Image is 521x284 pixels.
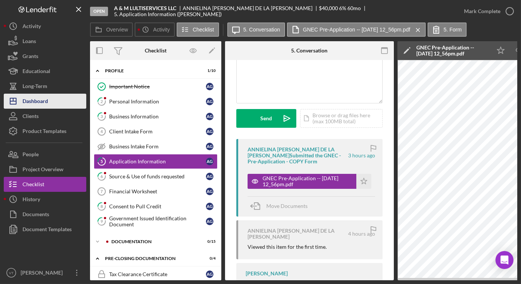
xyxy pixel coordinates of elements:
[109,114,206,120] div: Business Information
[109,188,206,194] div: Financial Worksheet
[248,146,347,164] div: ANNIELINA [PERSON_NAME] DE LA [PERSON_NAME] Submitted the GNEC - Pre-Application - COPY Form
[303,27,410,33] label: GNEC Pre-Application -- [DATE] 12_56pm.pdf
[23,49,38,66] div: Grants
[4,79,86,94] a: Long-Term
[243,27,280,33] label: 5. Conversation
[4,34,86,49] button: Loans
[177,22,219,37] button: Checklist
[153,27,170,33] label: Activity
[206,203,213,210] div: A G
[114,11,222,17] div: 5. Application Information ([PERSON_NAME])
[4,265,86,280] button: VT[PERSON_NAME]
[428,22,467,37] button: 5. Form
[347,5,361,11] div: 60 mo
[248,174,371,189] button: GNEC Pre-Application -- [DATE] 12_56pm.pdf
[9,271,14,275] text: VT
[206,83,213,90] div: A G
[101,189,103,194] tspan: 7
[109,173,206,179] div: Source & Use of funds requested
[101,174,103,179] tspan: 6
[109,129,206,135] div: Client Intake Form
[94,169,218,184] a: 6Source & Use of funds requestedAG
[206,271,213,278] div: A G
[206,128,213,135] div: A G
[94,184,218,199] a: 7Financial WorksheetAG
[202,256,216,261] div: 0 / 4
[236,109,296,128] button: Send
[101,219,103,224] tspan: 9
[4,162,86,177] button: Project Overview
[23,94,48,111] div: Dashboard
[105,69,197,73] div: Profile
[19,265,68,282] div: [PERSON_NAME]
[23,64,50,81] div: Educational
[23,162,63,179] div: Project Overview
[101,129,103,134] tspan: 4
[266,203,308,209] span: Move Documents
[444,27,462,33] label: 5. Form
[183,5,319,11] div: ANNIELINA [PERSON_NAME] DE LA [PERSON_NAME]
[109,99,206,105] div: Personal Information
[248,244,327,250] div: Viewed this item for the first time.
[90,22,133,37] button: Overview
[4,192,86,207] button: History
[23,109,39,126] div: Clients
[261,109,272,128] div: Send
[464,4,500,19] div: Mark Complete
[4,94,86,109] button: Dashboard
[4,124,86,139] button: Product Templates
[145,48,167,54] div: Checklist
[109,215,206,227] div: Government Issued Identification Document
[206,98,213,105] div: A G
[94,79,218,94] a: Important NoticeAG
[109,158,206,164] div: Application Information
[109,143,206,149] div: Business Intake Form
[206,113,213,120] div: A G
[23,34,36,51] div: Loans
[4,19,86,34] button: Activity
[206,218,213,225] div: A G
[109,84,206,90] div: Important Notice
[206,158,213,165] div: A G
[94,199,218,214] a: 8Consent to Pull CreditAG
[105,256,197,261] div: Pre-Closing Documentation
[4,64,86,79] button: Educational
[248,197,315,215] button: Move Documents
[193,27,214,33] label: Checklist
[106,27,128,33] label: Overview
[263,175,353,187] div: GNEC Pre-Application -- [DATE] 12_56pm.pdf
[4,177,86,192] button: Checklist
[339,5,346,11] div: 6 %
[23,177,44,194] div: Checklist
[291,48,328,54] div: 5. Conversation
[23,207,49,224] div: Documents
[23,147,39,164] div: People
[94,124,218,139] a: 4Client Intake FormAG
[4,109,86,124] button: Clients
[4,207,86,222] button: Documents
[495,251,513,269] div: Open Intercom Messenger
[101,204,103,209] tspan: 8
[135,22,174,37] button: Activity
[416,45,488,57] div: GNEC Pre-Application -- [DATE] 12_56pm.pdf
[4,222,86,237] button: Document Templates
[114,5,176,11] b: A & M LULTISERVICES LLC
[23,222,72,239] div: Document Templates
[94,267,218,282] a: Tax Clearance CertificateAG
[23,124,66,141] div: Product Templates
[248,228,347,240] div: ANNIELINA [PERSON_NAME] DE LA [PERSON_NAME]
[227,22,285,37] button: 5. Conversation
[348,152,375,158] time: 2025-10-10 16:56
[94,109,218,124] a: 3Business InformationAG
[94,139,218,154] a: Business Intake FormAG
[319,5,338,11] span: $40,000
